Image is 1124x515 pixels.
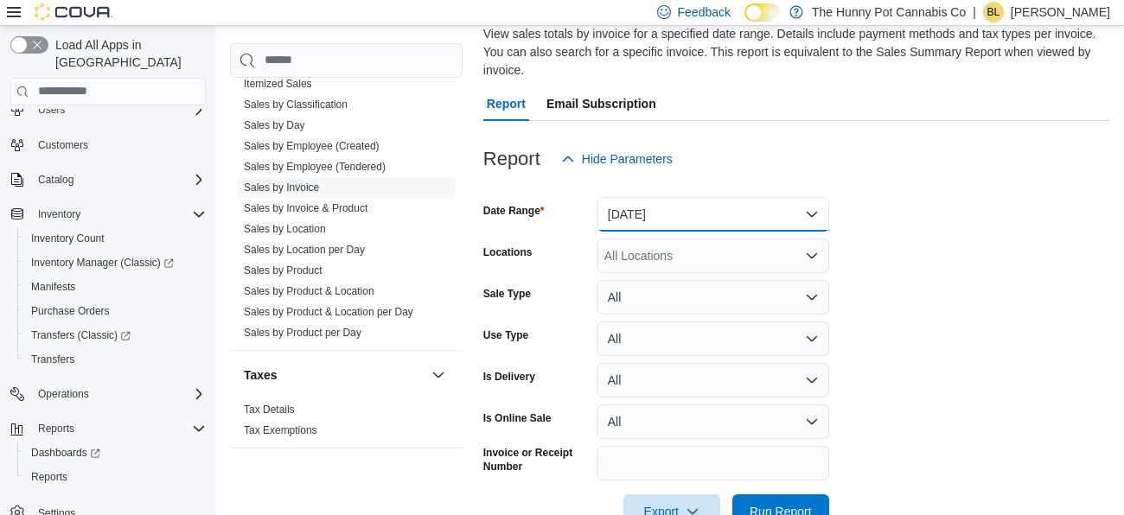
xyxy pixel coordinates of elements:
[17,465,213,489] button: Reports
[987,2,1000,22] span: BL
[244,140,380,152] a: Sales by Employee (Created)
[244,305,413,319] span: Sales by Product & Location per Day
[244,424,317,436] a: Tax Exemptions
[244,403,295,416] span: Tax Details
[244,98,348,111] span: Sales by Classification
[805,249,819,263] button: Open list of options
[24,349,81,370] a: Transfers
[244,77,312,91] span: Itemized Sales
[678,3,731,21] span: Feedback
[31,99,206,120] span: Users
[983,2,1004,22] div: Branden Lalonde
[244,366,425,384] button: Taxes
[483,370,535,384] label: Is Delivery
[3,416,213,441] button: Reports
[31,169,80,190] button: Catalog
[17,347,213,372] button: Transfers
[744,3,781,22] input: Dark Mode
[31,134,206,156] span: Customers
[31,470,67,484] span: Reports
[38,103,65,117] span: Users
[17,323,213,347] a: Transfers (Classic)
[812,2,966,22] p: The Hunny Pot Cannabis Co
[24,277,206,297] span: Manifests
[244,161,386,173] a: Sales by Employee (Tendered)
[38,138,88,152] span: Customers
[554,142,680,176] button: Hide Parameters
[244,284,374,298] span: Sales by Product & Location
[31,169,206,190] span: Catalog
[597,197,829,232] button: [DATE]
[244,201,367,215] span: Sales by Invoice & Product
[24,228,112,249] a: Inventory Count
[31,384,96,404] button: Operations
[244,78,312,90] a: Itemized Sales
[597,280,829,315] button: All
[244,326,361,340] span: Sales by Product per Day
[244,181,319,194] span: Sales by Invoice
[244,118,305,132] span: Sales by Day
[487,86,526,121] span: Report
[31,99,72,120] button: Users
[244,306,413,318] a: Sales by Product & Location per Day
[230,399,463,448] div: Taxes
[244,327,361,339] a: Sales by Product per Day
[244,99,348,111] a: Sales by Classification
[244,139,380,153] span: Sales by Employee (Created)
[17,275,213,299] button: Manifests
[3,382,213,406] button: Operations
[597,404,829,439] button: All
[17,441,213,465] a: Dashboards
[483,328,528,342] label: Use Type
[35,3,112,21] img: Cova
[31,280,75,294] span: Manifests
[24,467,206,487] span: Reports
[230,53,463,350] div: Sales
[24,325,206,346] span: Transfers (Classic)
[546,86,656,121] span: Email Subscription
[31,256,174,270] span: Inventory Manager (Classic)
[31,204,206,225] span: Inventory
[38,207,80,221] span: Inventory
[38,422,74,436] span: Reports
[24,277,82,297] a: Manifests
[24,467,74,487] a: Reports
[3,98,213,122] button: Users
[31,353,74,366] span: Transfers
[483,446,591,474] label: Invoice or Receipt Number
[3,202,213,226] button: Inventory
[3,132,213,157] button: Customers
[31,418,206,439] span: Reports
[17,226,213,251] button: Inventory Count
[24,252,206,273] span: Inventory Manager (Classic)
[244,285,374,297] a: Sales by Product & Location
[24,442,206,463] span: Dashboards
[483,25,1102,79] div: View sales totals by invoice for a specified date range. Details include payment methods and tax ...
[244,404,295,416] a: Tax Details
[24,301,117,321] a: Purchase Orders
[244,264,323,277] span: Sales by Product
[24,349,206,370] span: Transfers
[24,301,206,321] span: Purchase Orders
[483,149,540,169] h3: Report
[24,252,181,273] a: Inventory Manager (Classic)
[17,299,213,323] button: Purchase Orders
[483,411,552,425] label: Is Online Sale
[244,160,386,174] span: Sales by Employee (Tendered)
[31,204,87,225] button: Inventory
[483,287,531,301] label: Sale Type
[244,223,326,235] a: Sales by Location
[483,245,533,259] label: Locations
[31,304,110,318] span: Purchase Orders
[31,446,100,460] span: Dashboards
[597,363,829,397] button: All
[3,168,213,192] button: Catalog
[244,119,305,131] a: Sales by Day
[597,321,829,356] button: All
[973,2,976,22] p: |
[17,251,213,275] a: Inventory Manager (Classic)
[31,135,95,156] a: Customers
[244,181,319,194] a: Sales by Invoice
[24,228,206,249] span: Inventory Count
